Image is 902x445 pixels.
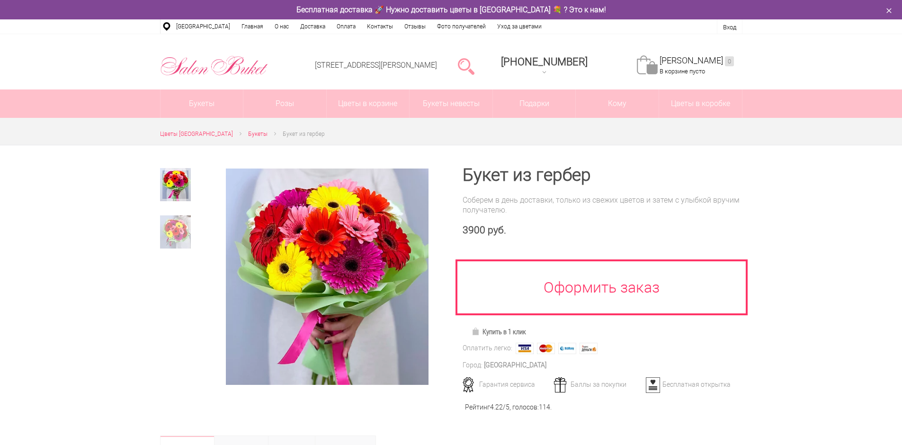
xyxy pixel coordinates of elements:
[580,343,598,354] img: Яндекс Деньги
[463,195,742,215] div: Соберем в день доставки, только из свежих цветов и затем с улыбкой вручим получателю.
[248,129,268,139] a: Букеты
[455,259,748,315] a: Оформить заказ
[215,169,440,384] a: Увеличить
[463,343,512,353] div: Оплатить легко:
[472,328,482,335] img: Купить в 1 клик
[516,343,534,354] img: Visa
[467,325,530,338] a: Купить в 1 клик
[495,53,593,80] a: [PHONE_NUMBER]
[465,402,552,412] div: Рейтинг /5, голосов: .
[160,129,233,139] a: Цветы [GEOGRAPHIC_DATA]
[558,343,576,354] img: Webmoney
[725,56,734,66] ins: 0
[170,19,236,34] a: [GEOGRAPHIC_DATA]
[331,19,361,34] a: Оплата
[463,167,742,184] h1: Букет из гербер
[501,56,588,68] span: [PHONE_NUMBER]
[490,403,503,411] span: 4.22
[269,19,295,34] a: О нас
[576,89,659,118] span: Кому
[236,19,269,34] a: Главная
[248,131,268,137] span: Букеты
[537,343,555,354] img: MasterCard
[463,360,482,370] div: Город:
[361,19,399,34] a: Контакты
[295,19,331,34] a: Доставка
[493,89,576,118] a: Подарки
[283,131,325,137] span: Букет из гербер
[459,380,553,389] div: Гарантия сервиса
[660,68,705,75] span: В корзине пусто
[226,169,428,384] img: Букет из гербер
[539,403,550,411] span: 114
[399,19,431,34] a: Отзывы
[160,53,268,78] img: Цветы Нижний Новгород
[463,224,742,236] div: 3900 руб.
[160,131,233,137] span: Цветы [GEOGRAPHIC_DATA]
[410,89,492,118] a: Букеты невесты
[643,380,736,389] div: Бесплатная открытка
[161,89,243,118] a: Букеты
[315,61,437,70] a: [STREET_ADDRESS][PERSON_NAME]
[491,19,547,34] a: Уход за цветами
[551,380,644,389] div: Баллы за покупки
[660,55,734,66] a: [PERSON_NAME]
[659,89,742,118] a: Цветы в коробке
[243,89,326,118] a: Розы
[431,19,491,34] a: Фото получателей
[327,89,410,118] a: Цветы в корзине
[723,24,736,31] a: Вход
[484,360,546,370] div: [GEOGRAPHIC_DATA]
[153,5,750,15] div: Бесплатная доставка 🚀 Нужно доставить цветы в [GEOGRAPHIC_DATA] 💐 ? Это к нам!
